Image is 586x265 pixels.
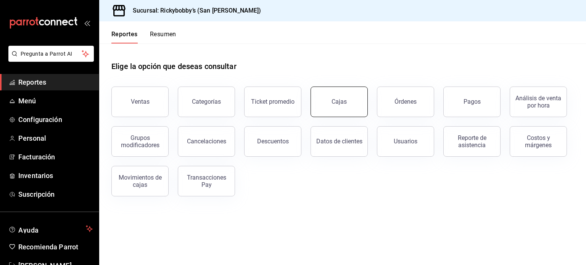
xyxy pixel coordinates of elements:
[443,87,501,117] button: Pagos
[18,77,93,87] span: Reportes
[332,97,347,106] div: Cajas
[377,87,434,117] button: Órdenes
[111,31,138,43] button: Reportes
[178,87,235,117] button: Categorías
[244,126,301,157] button: Descuentos
[515,134,562,149] div: Costos y márgenes
[183,174,230,188] div: Transacciones Pay
[257,138,289,145] div: Descuentos
[18,224,83,233] span: Ayuda
[18,114,93,125] span: Configuración
[251,98,295,105] div: Ticket promedio
[464,98,481,105] div: Pagos
[244,87,301,117] button: Ticket promedio
[316,138,362,145] div: Datos de clientes
[510,87,567,117] button: Análisis de venta por hora
[21,50,82,58] span: Pregunta a Parrot AI
[116,174,164,188] div: Movimientos de cajas
[8,46,94,62] button: Pregunta a Parrot AI
[18,96,93,106] span: Menú
[111,61,237,72] h1: Elige la opción que deseas consultar
[311,126,368,157] button: Datos de clientes
[111,31,176,43] div: navigation tabs
[192,98,221,105] div: Categorías
[18,242,93,252] span: Recomienda Parrot
[111,166,169,196] button: Movimientos de cajas
[187,138,226,145] div: Cancelaciones
[18,170,93,181] span: Inventarios
[448,134,496,149] div: Reporte de asistencia
[127,6,261,15] h3: Sucursal: Rickybobby’s (San [PERSON_NAME])
[394,138,417,145] div: Usuarios
[111,87,169,117] button: Ventas
[131,98,150,105] div: Ventas
[510,126,567,157] button: Costos y márgenes
[311,87,368,117] a: Cajas
[515,95,562,109] div: Análisis de venta por hora
[150,31,176,43] button: Resumen
[394,98,417,105] div: Órdenes
[443,126,501,157] button: Reporte de asistencia
[18,189,93,199] span: Suscripción
[111,126,169,157] button: Grupos modificadores
[178,126,235,157] button: Cancelaciones
[18,133,93,143] span: Personal
[5,55,94,63] a: Pregunta a Parrot AI
[178,166,235,196] button: Transacciones Pay
[18,152,93,162] span: Facturación
[377,126,434,157] button: Usuarios
[84,20,90,26] button: open_drawer_menu
[116,134,164,149] div: Grupos modificadores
